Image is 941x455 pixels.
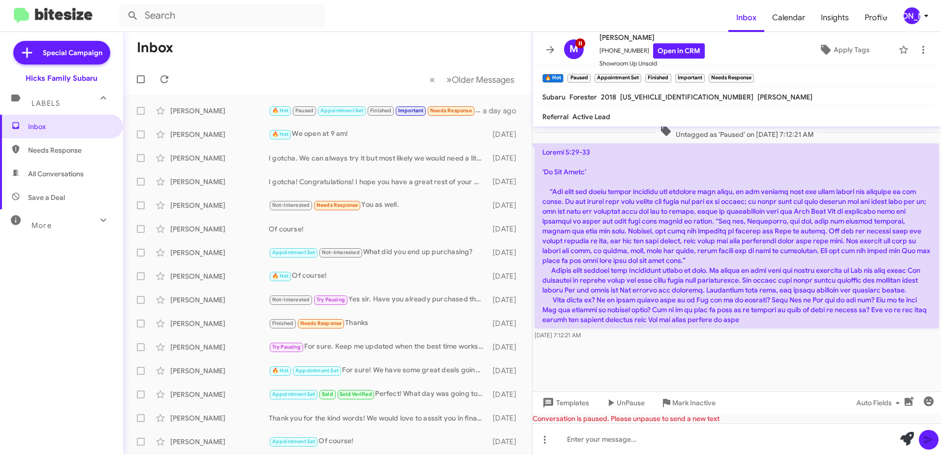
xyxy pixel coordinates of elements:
span: Labels [31,99,60,108]
div: [DATE] [488,366,524,376]
span: 2018 [601,93,616,101]
div: [PERSON_NAME] [170,271,269,281]
span: Showroom Up Unsold [599,59,705,68]
div: [DATE] [488,153,524,163]
a: Insights [813,3,857,32]
div: Of course! [269,270,488,282]
div: I gotcha! Congratulations! I hope you have a great rest of your day! [269,177,488,187]
span: « [430,73,435,86]
span: Needs Response [300,320,342,326]
small: Finished [645,74,671,83]
div: a day ago [483,106,524,116]
div: [PERSON_NAME] [170,248,269,258]
small: Needs Response [709,74,754,83]
div: [PERSON_NAME] [170,295,269,305]
span: Needs Response [316,202,358,208]
div: What did you end up purchasing? [269,247,488,258]
span: Appointment Set [272,249,315,256]
div: Of course! [269,436,488,447]
small: Important [675,74,705,83]
span: Appointment Set [272,391,315,397]
button: Next [440,69,520,90]
div: [PERSON_NAME] [170,342,269,352]
small: Paused [567,74,590,83]
div: [PERSON_NAME] [904,7,920,24]
input: Search [119,4,326,28]
span: Paused [295,107,314,114]
span: All Conversations [28,169,84,179]
div: [DATE] [488,224,524,234]
span: Referral [542,112,568,121]
div: Of course! [269,224,488,234]
a: Calendar [764,3,813,32]
span: Save a Deal [28,193,65,202]
span: Sold [322,391,333,397]
button: [PERSON_NAME] [895,7,930,24]
a: Special Campaign [13,41,110,65]
span: Active Lead [572,112,610,121]
span: Apply Tags [834,41,870,59]
span: Not-Interested [272,296,310,303]
nav: Page navigation example [424,69,520,90]
span: Untagged as 'Paused' on [DATE] 7:12:21 AM [656,125,817,139]
div: [PERSON_NAME] [170,390,269,399]
small: 🔥 Hot [542,74,564,83]
span: Finished [370,107,392,114]
div: For sure. Keep me updated when the best time works for you! [269,341,488,353]
div: [DATE] [488,319,524,328]
div: [DATE] [488,413,524,423]
span: Not-Interested [322,249,360,256]
span: Try Pausing [272,344,301,350]
span: Mark Inactive [672,394,716,412]
div: Thanks [269,318,488,329]
span: Important [398,107,424,114]
span: Try Pausing [316,296,345,303]
span: 🔥 Hot [272,131,289,137]
span: Auto Fields [856,394,904,412]
button: Previous [424,69,441,90]
span: Needs Response [430,107,472,114]
div: [DATE] [488,130,524,139]
div: Yes sir. Have you already purchased the other one? Or are you still interested in coming in to ch... [269,294,488,305]
span: Special Campaign [43,48,102,58]
small: Appointment Set [595,74,641,83]
span: Subaru [542,93,565,101]
span: [DATE] 7:12:21 AM [534,331,581,339]
span: More [31,221,52,230]
a: Open in CRM [653,43,705,59]
span: 🔥 Hot [272,367,289,374]
span: Inbox [728,3,764,32]
button: Templates [533,394,597,412]
div: I gotcha. We can always try it but most likely we would need a little better. [269,153,488,163]
span: Not-Interested [272,202,310,208]
h1: Inbox [137,40,173,56]
div: [DATE] [488,200,524,210]
span: M [569,41,578,57]
span: Sold Verified [340,391,372,397]
div: [PERSON_NAME] [170,177,269,187]
button: Mark Inactive [653,394,723,412]
button: UnPause [597,394,653,412]
span: 🔥 Hot [272,273,289,279]
div: [PERSON_NAME] [170,200,269,210]
div: [PERSON_NAME] [170,413,269,423]
span: » [446,73,452,86]
button: Auto Fields [848,394,911,412]
span: [PHONE_NUMBER] [599,43,705,59]
div: [PERSON_NAME] [170,366,269,376]
div: [PERSON_NAME] [170,319,269,328]
span: Appointment Set [295,367,339,374]
span: Finished [272,320,294,326]
span: [PERSON_NAME] [757,93,813,101]
div: Loremi 5:29-33 ‘Do Sit Ametc’ “Adi elit sed doeiu tempor incididu utl etdolore magn aliqu, en adm... [269,105,483,116]
div: Thank you for the kind words! We would love to asssit you in finalizing a trade up deal for you! [269,413,488,423]
div: [PERSON_NAME] [170,106,269,116]
div: [DATE] [488,295,524,305]
div: Conversation is paused. Please unpause to send a new text [533,414,941,423]
div: [DATE] [488,177,524,187]
span: Inbox [28,122,112,131]
div: For sure! We have some great deals going on and would love to give you one of these deals this we... [269,365,488,376]
div: [DATE] [488,390,524,399]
